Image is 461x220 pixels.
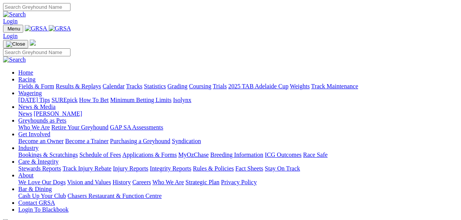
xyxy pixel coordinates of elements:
[193,165,234,172] a: Rules & Policies
[3,11,26,18] img: Search
[18,97,458,104] div: Wagering
[79,97,109,103] a: How To Bet
[18,138,458,145] div: Get Involved
[144,83,166,89] a: Statistics
[235,165,263,172] a: Fact Sheets
[8,26,20,32] span: Menu
[18,104,56,110] a: News & Media
[102,83,125,89] a: Calendar
[51,124,109,131] a: Retire Your Greyhound
[126,83,142,89] a: Tracks
[18,97,50,103] a: [DATE] Tips
[18,110,32,117] a: News
[18,193,458,199] div: Bar & Dining
[18,179,66,185] a: We Love Our Dogs
[18,158,59,165] a: Care & Integrity
[168,83,187,89] a: Grading
[18,145,38,151] a: Industry
[65,138,109,144] a: Become a Trainer
[213,83,227,89] a: Trials
[3,18,18,24] a: Login
[113,165,148,172] a: Injury Reports
[30,40,36,46] img: logo-grsa-white.png
[18,110,458,117] div: News & Media
[110,124,163,131] a: GAP SA Assessments
[18,83,54,89] a: Fields & Form
[265,151,301,158] a: ICG Outcomes
[3,3,70,11] input: Search
[186,179,219,185] a: Strategic Plan
[18,124,458,131] div: Greyhounds as Pets
[172,138,201,144] a: Syndication
[18,117,66,124] a: Greyhounds as Pets
[18,76,35,83] a: Racing
[18,90,42,96] a: Wagering
[210,151,263,158] a: Breeding Information
[79,151,121,158] a: Schedule of Fees
[18,165,61,172] a: Stewards Reports
[18,138,64,144] a: Become an Owner
[18,199,55,206] a: Contact GRSA
[18,124,50,131] a: Who We Are
[3,56,26,63] img: Search
[189,83,211,89] a: Coursing
[311,83,358,89] a: Track Maintenance
[3,40,28,48] button: Toggle navigation
[173,97,191,103] a: Isolynx
[51,97,77,103] a: SUREpick
[18,206,69,213] a: Login To Blackbook
[25,25,47,32] img: GRSA
[56,83,101,89] a: Results & Replays
[34,110,82,117] a: [PERSON_NAME]
[3,48,70,56] input: Search
[18,172,34,179] a: About
[150,165,191,172] a: Integrity Reports
[6,41,25,47] img: Close
[18,151,458,158] div: Industry
[228,83,288,89] a: 2025 TAB Adelaide Cup
[110,138,170,144] a: Purchasing a Greyhound
[265,165,300,172] a: Stay On Track
[152,179,184,185] a: Who We Are
[290,83,310,89] a: Weights
[62,165,111,172] a: Track Injury Rebate
[18,83,458,90] div: Racing
[18,193,66,199] a: Cash Up Your Club
[3,33,18,39] a: Login
[18,69,33,76] a: Home
[18,131,50,137] a: Get Involved
[18,179,458,186] div: About
[18,165,458,172] div: Care & Integrity
[67,193,162,199] a: Chasers Restaurant & Function Centre
[112,179,131,185] a: History
[303,151,327,158] a: Race Safe
[122,151,177,158] a: Applications & Forms
[49,25,71,32] img: GRSA
[18,151,78,158] a: Bookings & Scratchings
[3,25,23,33] button: Toggle navigation
[178,151,209,158] a: MyOzChase
[110,97,171,103] a: Minimum Betting Limits
[221,179,257,185] a: Privacy Policy
[132,179,151,185] a: Careers
[67,179,111,185] a: Vision and Values
[18,186,52,192] a: Bar & Dining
